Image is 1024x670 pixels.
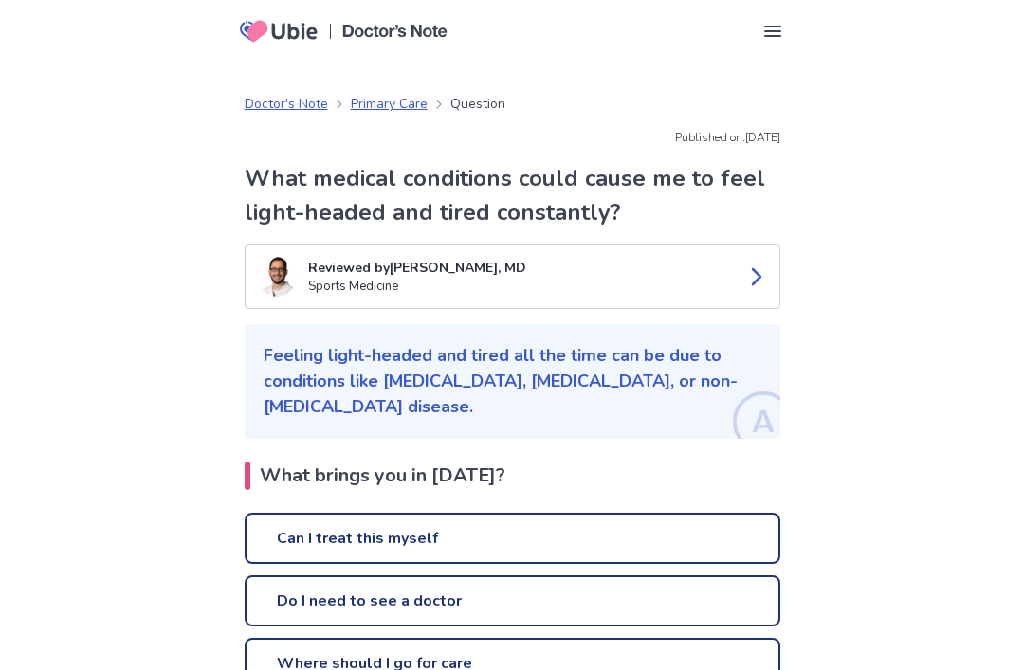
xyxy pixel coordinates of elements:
a: Jason WiltReviewed by[PERSON_NAME], MDSports Medicine [245,244,780,309]
p: Published on: [DATE] [245,129,780,146]
p: Feeling light-headed and tired all the time can be due to conditions like [MEDICAL_DATA], [MEDICA... [264,343,761,420]
p: Question [450,94,505,114]
a: Can I treat this myself [245,513,780,564]
nav: breadcrumb [245,94,505,114]
p: Sports Medicine [308,278,730,297]
a: Do I need to see a doctor [245,575,780,626]
a: Doctor's Note [245,94,328,114]
h1: What medical conditions could cause me to feel light-headed and tired constantly? [245,161,780,229]
img: Doctors Note Logo [342,25,448,38]
a: Primary Care [351,94,428,114]
img: Jason Wilt [257,257,297,297]
p: Reviewed by [PERSON_NAME], MD [308,258,730,278]
h2: What brings you in [DATE]? [245,462,780,490]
